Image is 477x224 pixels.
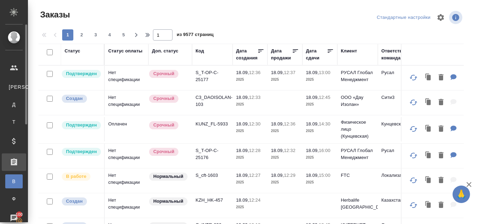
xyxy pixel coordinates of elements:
div: Клиент [341,48,357,55]
button: 4 [104,29,115,41]
p: Нормальный [153,173,183,180]
p: 12:30 [249,121,260,127]
span: [PERSON_NAME] [9,84,19,91]
p: 12:32 [284,148,295,153]
div: Выставляется автоматически, если на указанный объем услуг необходимо больше времени в стандартном... [148,69,189,79]
p: Срочный [153,70,174,77]
button: 🙏 [453,186,470,203]
p: 2025 [271,128,299,135]
p: Herbalife [GEOGRAPHIC_DATA] [341,197,374,211]
td: Локализация [378,168,418,193]
td: Нет спецификации [105,144,148,168]
p: 18.09, [236,197,249,203]
p: C3_DAOISOLAN-103 [196,94,229,108]
p: ООО «Дау Изолан» [341,94,374,108]
button: Клонировать [422,95,435,110]
p: 12:45 [319,95,330,100]
p: Подтвержден [66,148,97,155]
button: Обновить [405,197,422,214]
a: Ф [5,192,23,206]
p: 13:00 [319,70,330,75]
a: [PERSON_NAME] [5,80,23,94]
div: Выставляется автоматически при создании заказа [61,197,101,206]
p: 18.09, [271,148,284,153]
p: 2025 [306,101,334,108]
button: Клонировать [422,173,435,188]
button: 2 [76,29,87,41]
td: Русал [378,66,418,90]
span: Ф [9,195,19,202]
p: 2025 [271,154,299,161]
p: 18.09, [271,121,284,127]
button: 3 [90,29,101,41]
p: В работе [66,173,86,180]
p: 18.09, [236,95,249,100]
p: 2025 [306,179,334,186]
p: 12:28 [249,148,260,153]
a: В [5,174,23,188]
p: 2025 [271,76,299,83]
div: Выставляет КМ после уточнения всех необходимых деталей и получения согласия клиента на запуск. С ... [61,147,101,157]
span: из 9577 страниц [177,30,214,41]
p: 12:33 [249,95,260,100]
p: 18.09, [306,70,319,75]
div: Выставляется автоматически, если на указанный объем услуг необходимо больше времени в стандартном... [148,94,189,103]
a: Д [5,97,23,111]
p: 12:36 [284,121,295,127]
span: 4 [104,31,115,38]
p: S_T-OP-C-25176 [196,147,229,161]
p: 18.09, [236,70,249,75]
td: Сити3 [378,91,418,115]
p: 2025 [306,154,334,161]
div: Выставляется автоматически, если на указанный объем услуг необходимо больше времени в стандартном... [148,147,189,157]
p: Срочный [153,122,174,129]
button: Обновить [405,94,422,111]
button: Удалить [435,173,447,188]
p: 18.09, [236,121,249,127]
span: 2 [76,31,87,38]
span: Д [9,101,19,108]
p: 18.09, [271,70,284,75]
p: FTC [341,172,374,179]
button: Обновить [405,121,422,137]
p: Подтвержден [66,122,97,129]
p: РУСАЛ Глобал Менеджмент [341,147,374,161]
button: Клонировать [422,149,435,163]
div: Статус по умолчанию для стандартных заказов [148,172,189,181]
div: Выставляется автоматически, если на указанный объем услуг необходимо больше времени в стандартном... [148,121,189,130]
p: 14:30 [319,121,330,127]
p: 2025 [236,154,264,161]
button: Клонировать [422,122,435,136]
p: 12:29 [284,173,295,178]
p: 2025 [236,179,264,186]
div: Код [196,48,204,55]
p: Срочный [153,148,174,155]
td: Оплачен [105,117,148,142]
td: Кунцевская [378,117,418,142]
span: 5 [118,31,129,38]
p: РУСАЛ Глобал Менеджмент [341,69,374,83]
button: Удалить [435,71,447,85]
td: Нет спецификации [105,66,148,90]
div: Дата сдачи [306,48,327,62]
td: Нет спецификации [105,91,148,115]
span: Посмотреть информацию [449,11,464,24]
div: Дата продажи [271,48,292,62]
div: Выставляет ПМ после принятия заказа от КМа [61,172,101,181]
div: Статус по умолчанию для стандартных заказов [148,197,189,206]
div: Доп. статус [152,48,178,55]
div: Статус [65,48,80,55]
div: split button [375,12,432,23]
span: Заказы [38,9,70,20]
p: Создан [66,95,83,102]
p: 2025 [236,204,264,211]
span: Т [9,118,19,125]
p: 18.09, [306,95,319,100]
p: 18.09, [236,173,249,178]
button: Обновить [405,147,422,164]
p: Создан [66,198,83,205]
button: Обновить [405,69,422,86]
p: 18.09, [306,173,319,178]
p: 2025 [306,128,334,135]
a: Т [5,115,23,129]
